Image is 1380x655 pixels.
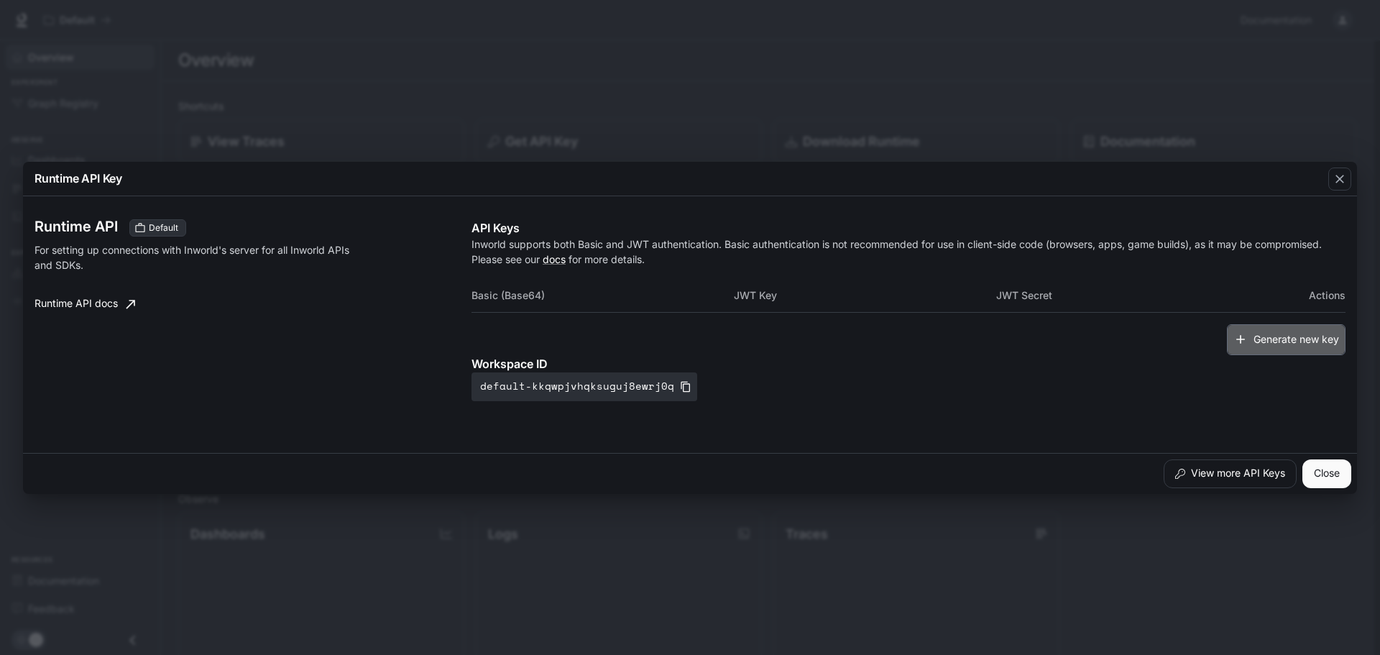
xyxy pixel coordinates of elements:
[1302,459,1351,488] button: Close
[471,237,1345,267] p: Inworld supports both Basic and JWT authentication. Basic authentication is not recommended for u...
[34,242,354,272] p: For setting up connections with Inworld's server for all Inworld APIs and SDKs.
[129,219,186,237] div: These keys will apply to your current workspace only
[34,219,118,234] h3: Runtime API
[1164,459,1297,488] button: View more API Keys
[996,278,1259,313] th: JWT Secret
[471,219,1345,237] p: API Keys
[143,221,184,234] span: Default
[543,253,566,265] a: docs
[471,372,697,401] button: default-kkqwpjvhqksuguj8ewrj0q
[34,170,122,187] p: Runtime API Key
[734,278,996,313] th: JWT Key
[471,278,734,313] th: Basic (Base64)
[29,290,141,319] a: Runtime API docs
[471,355,1345,372] p: Workspace ID
[1258,278,1345,313] th: Actions
[1227,324,1345,355] button: Generate new key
